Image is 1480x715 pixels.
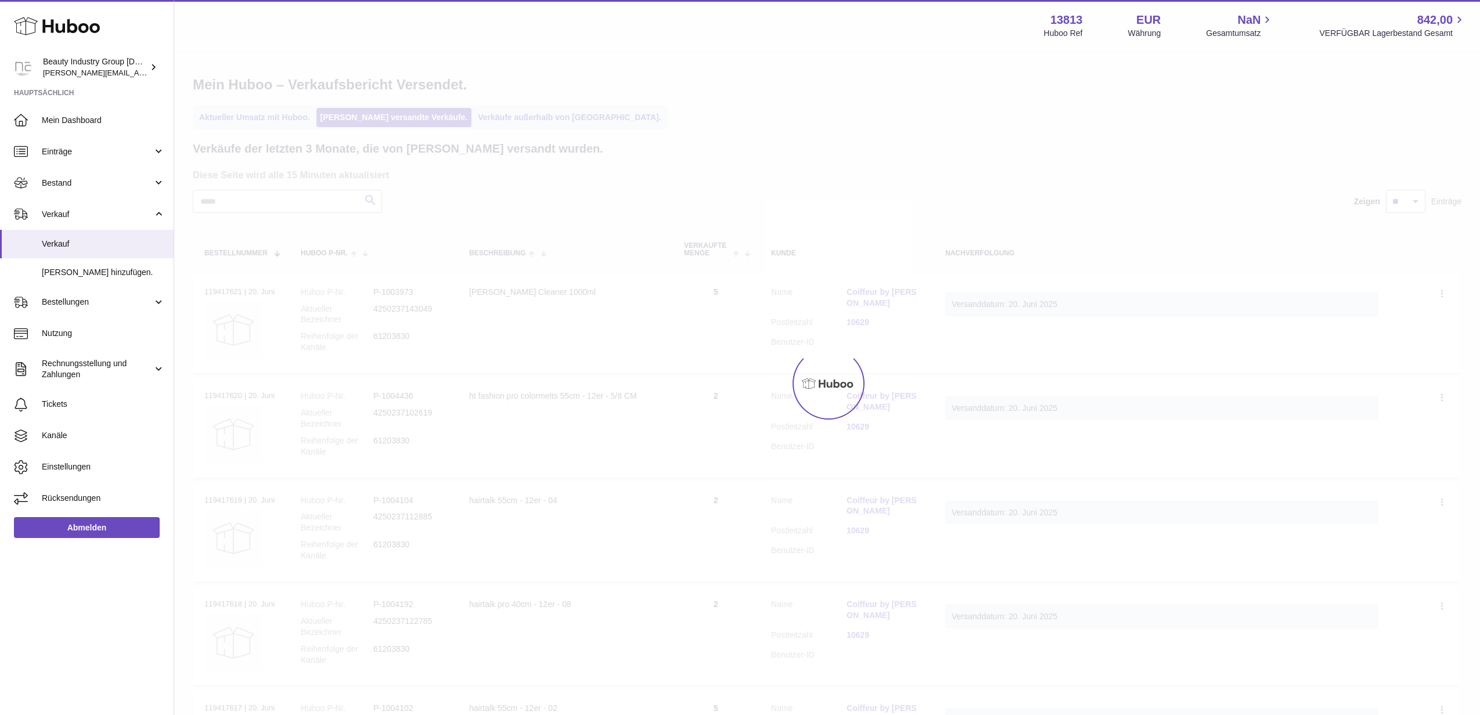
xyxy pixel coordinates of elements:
[42,328,165,339] span: Nutzung
[1417,12,1453,28] span: 842,00
[42,399,165,410] span: Tickets
[42,267,165,278] span: [PERSON_NAME] hinzufügen.
[1206,12,1274,39] a: NaN Gesamtumsatz
[1128,28,1161,39] div: Währung
[1050,12,1083,28] strong: 13813
[1319,28,1466,39] span: VERFÜGBAR Lagerbestand Gesamt
[42,239,165,250] span: Verkauf
[42,297,153,308] span: Bestellungen
[1044,28,1083,39] div: Huboo Ref
[14,59,31,76] img: kellie.nash@beautyworks.co.uk
[42,493,165,504] span: Rücksendungen
[42,358,153,380] span: Rechnungsstellung und Zahlungen
[1206,28,1274,39] span: Gesamtumsatz
[42,461,165,472] span: Einstellungen
[14,517,160,538] a: Abmelden
[1237,12,1261,28] span: NaN
[43,68,295,77] span: [PERSON_NAME][EMAIL_ADDRESS][PERSON_NAME][DOMAIN_NAME]
[42,115,165,126] span: Mein Dashboard
[42,178,153,189] span: Bestand
[1319,12,1466,39] a: 842,00 VERFÜGBAR Lagerbestand Gesamt
[1136,12,1161,28] strong: EUR
[42,209,153,220] span: Verkauf
[42,430,165,441] span: Kanäle
[42,146,153,157] span: Einträge
[43,56,147,78] div: Beauty Industry Group [DOMAIN_NAME]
